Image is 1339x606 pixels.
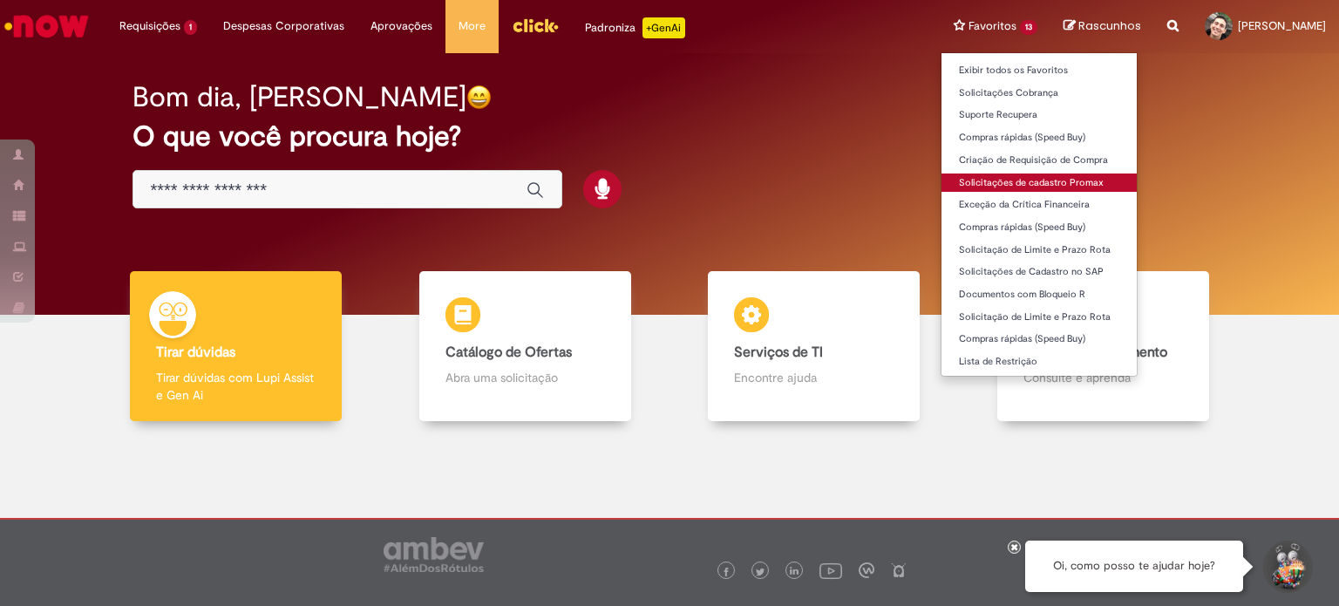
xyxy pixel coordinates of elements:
[734,369,894,386] p: Encontre ajuda
[156,344,235,361] b: Tirar dúvidas
[384,537,484,572] img: logo_footer_ambev_rotulo_gray.png
[941,262,1137,282] a: Solicitações de Cadastro no SAP
[669,271,959,422] a: Serviços de TI Encontre ajuda
[941,61,1137,80] a: Exibir todos os Favoritos
[941,285,1137,304] a: Documentos com Bloqueio R
[756,568,765,576] img: logo_footer_twitter.png
[1078,17,1141,34] span: Rascunhos
[466,85,492,110] img: happy-face.png
[941,308,1137,327] a: Solicitação de Limite e Prazo Rota
[2,9,92,44] img: ServiceNow
[223,17,344,35] span: Despesas Corporativas
[819,559,842,582] img: logo_footer_youtube.png
[381,271,670,422] a: Catálogo de Ofertas Abra uma solicitação
[585,17,685,38] div: Padroniza
[1020,20,1037,35] span: 13
[941,352,1137,371] a: Lista de Restrição
[734,344,823,361] b: Serviços de TI
[941,174,1137,193] a: Solicitações de cadastro Promax
[133,121,1207,152] h2: O que você procura hoje?
[969,17,1016,35] span: Favoritos
[184,20,197,35] span: 1
[941,128,1137,147] a: Compras rápidas (Speed Buy)
[156,369,316,404] p: Tirar dúvidas com Lupi Assist e Gen Ai
[941,195,1137,214] a: Exceção da Crítica Financeira
[1023,369,1183,386] p: Consulte e aprenda
[722,568,731,576] img: logo_footer_facebook.png
[370,17,432,35] span: Aprovações
[133,82,466,112] h2: Bom dia, [PERSON_NAME]
[941,52,1138,377] ul: Favoritos
[859,562,874,578] img: logo_footer_workplace.png
[941,241,1137,260] a: Solicitação de Limite e Prazo Rota
[445,344,572,361] b: Catálogo de Ofertas
[941,218,1137,237] a: Compras rápidas (Speed Buy)
[891,562,907,578] img: logo_footer_naosei.png
[642,17,685,38] p: +GenAi
[119,17,180,35] span: Requisições
[1261,541,1313,593] button: Iniciar Conversa de Suporte
[1023,344,1167,361] b: Base de Conhecimento
[512,12,559,38] img: click_logo_yellow_360x200.png
[1238,18,1326,33] span: [PERSON_NAME]
[445,369,605,386] p: Abra uma solicitação
[941,330,1137,349] a: Compras rápidas (Speed Buy)
[1025,541,1243,592] div: Oi, como posso te ajudar hoje?
[1064,18,1141,35] a: Rascunhos
[459,17,486,35] span: More
[941,84,1137,103] a: Solicitações Cobrança
[941,106,1137,125] a: Suporte Recupera
[92,271,381,422] a: Tirar dúvidas Tirar dúvidas com Lupi Assist e Gen Ai
[941,151,1137,170] a: Criação de Requisição de Compra
[790,567,799,577] img: logo_footer_linkedin.png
